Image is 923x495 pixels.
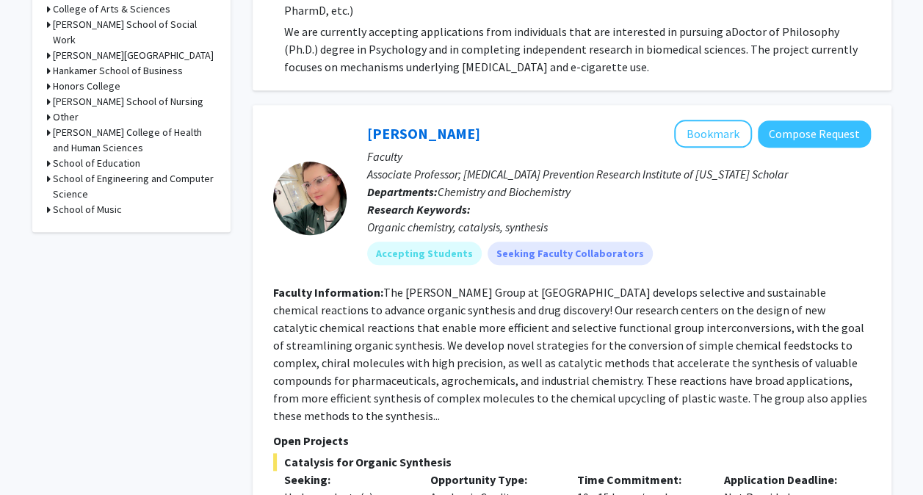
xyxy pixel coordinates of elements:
h3: [PERSON_NAME] School of Nursing [53,94,203,109]
h3: Honors College [53,79,120,94]
button: Compose Request to Liela Romero [758,120,871,148]
div: Organic chemistry, catalysis, synthesis [367,218,871,236]
p: Application Deadline: [724,471,849,488]
b: Departments: [367,184,438,199]
p: Associate Professor; [MEDICAL_DATA] Prevention Research Institute of [US_STATE] Scholar [367,165,871,183]
h3: Hankamer School of Business [53,63,183,79]
span: Chemistry and Biochemistry [438,184,571,199]
p: Open Projects [273,432,871,449]
h3: [PERSON_NAME] School of Social Work [53,17,216,48]
mat-chip: Seeking Faculty Collaborators [488,242,653,265]
b: Research Keywords: [367,202,471,217]
p: Time Commitment: [577,471,702,488]
h3: School of Engineering and Computer Science [53,171,216,202]
span: Catalysis for Organic Synthesis [273,453,871,471]
a: [PERSON_NAME] [367,124,480,142]
p: Seeking: [284,471,409,488]
p: Opportunity Type: [430,471,555,488]
h3: [PERSON_NAME] College of Health and Human Sciences [53,125,216,156]
button: Add Liela Romero to Bookmarks [674,120,752,148]
h3: School of Music [53,202,122,217]
fg-read-more: The [PERSON_NAME] Group at [GEOGRAPHIC_DATA] develops selective and sustainable chemical reaction... [273,285,867,423]
span: Doctor of Philosophy (Ph.D.) degree in Psychology and in completing independent research in biome... [284,24,858,74]
h3: College of Arts & Sciences [53,1,170,17]
p: We are currently accepting applications from individuals that are interested in pursuing a [284,23,871,76]
h3: Other [53,109,79,125]
h3: School of Education [53,156,140,171]
iframe: Chat [11,429,62,484]
b: Faculty Information: [273,285,383,300]
p: Faculty [367,148,871,165]
h3: [PERSON_NAME][GEOGRAPHIC_DATA] [53,48,214,63]
mat-chip: Accepting Students [367,242,482,265]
